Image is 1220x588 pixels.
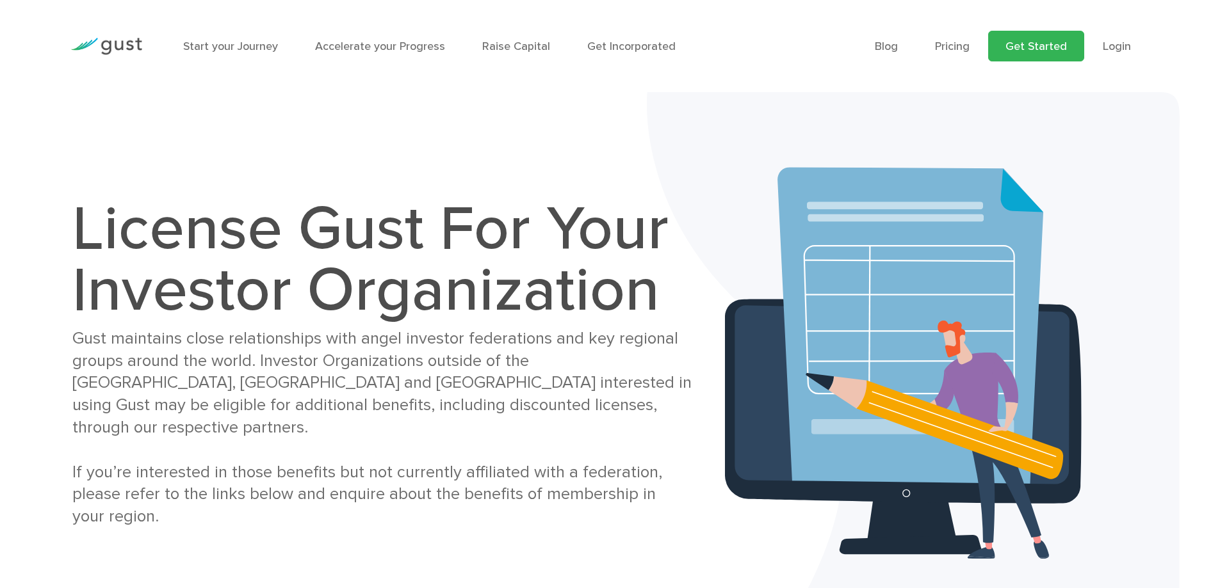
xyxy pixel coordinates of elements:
[988,31,1084,61] a: Get Started
[315,40,445,53] a: Accelerate your Progress
[587,40,676,53] a: Get Incorporated
[482,40,550,53] a: Raise Capital
[875,40,898,53] a: Blog
[935,40,970,53] a: Pricing
[72,328,692,528] div: Gust maintains close relationships with angel investor federations and key regional groups around...
[72,198,692,321] h1: License Gust For Your Investor Organization
[70,38,142,55] img: Gust Logo
[1103,40,1131,53] a: Login
[183,40,278,53] a: Start your Journey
